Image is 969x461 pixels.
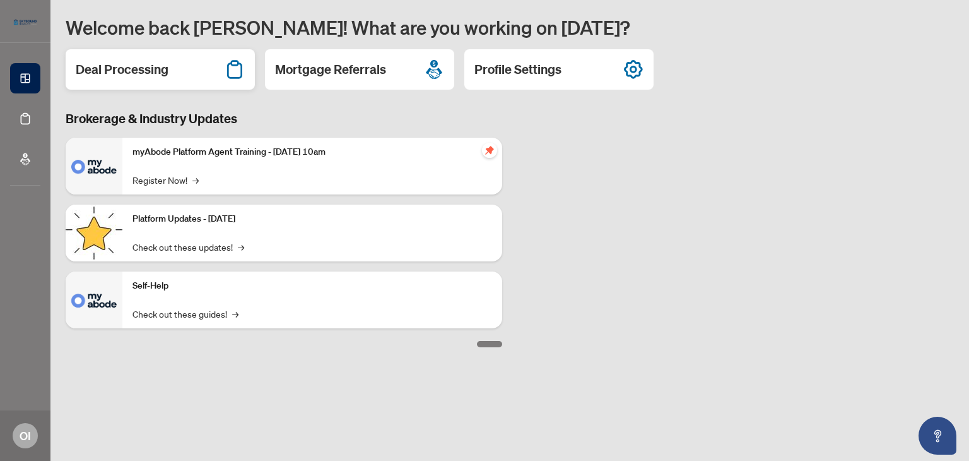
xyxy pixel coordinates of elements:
[66,272,122,328] img: Self-Help
[76,61,168,78] h2: Deal Processing
[192,173,199,187] span: →
[132,307,238,321] a: Check out these guides!→
[132,212,492,226] p: Platform Updates - [DATE]
[132,145,492,159] p: myAbode Platform Agent Training - [DATE] 10am
[132,173,199,187] a: Register Now!→
[66,205,122,261] img: Platform Updates - September 16, 2025
[482,143,497,158] span: pushpin
[66,15,954,39] h1: Welcome back [PERSON_NAME]! What are you working on [DATE]?
[66,110,502,128] h3: Brokerage & Industry Updates
[474,61,561,78] h2: Profile Settings
[232,307,238,321] span: →
[275,61,386,78] h2: Mortgage Referrals
[20,427,31,445] span: OI
[919,417,956,455] button: Open asap
[132,240,244,254] a: Check out these updates!→
[132,279,492,293] p: Self-Help
[238,240,244,254] span: →
[10,16,40,28] img: logo
[66,138,122,195] img: myAbode Platform Agent Training - October 1, 2025 @ 10am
